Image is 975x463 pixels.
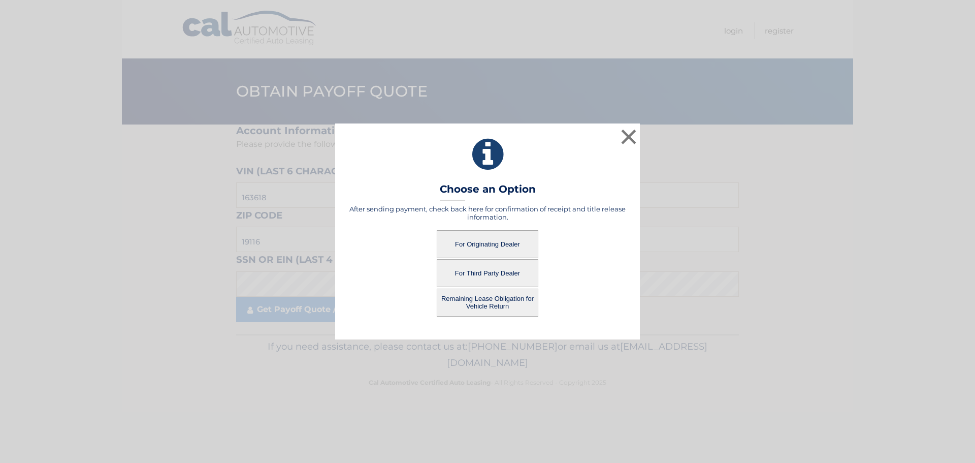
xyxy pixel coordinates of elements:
button: × [619,127,639,147]
button: For Originating Dealer [437,230,538,258]
button: For Third Party Dealer [437,259,538,287]
button: Remaining Lease Obligation for Vehicle Return [437,289,538,317]
h3: Choose an Option [440,183,536,201]
h5: After sending payment, check back here for confirmation of receipt and title release information. [348,205,627,221]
